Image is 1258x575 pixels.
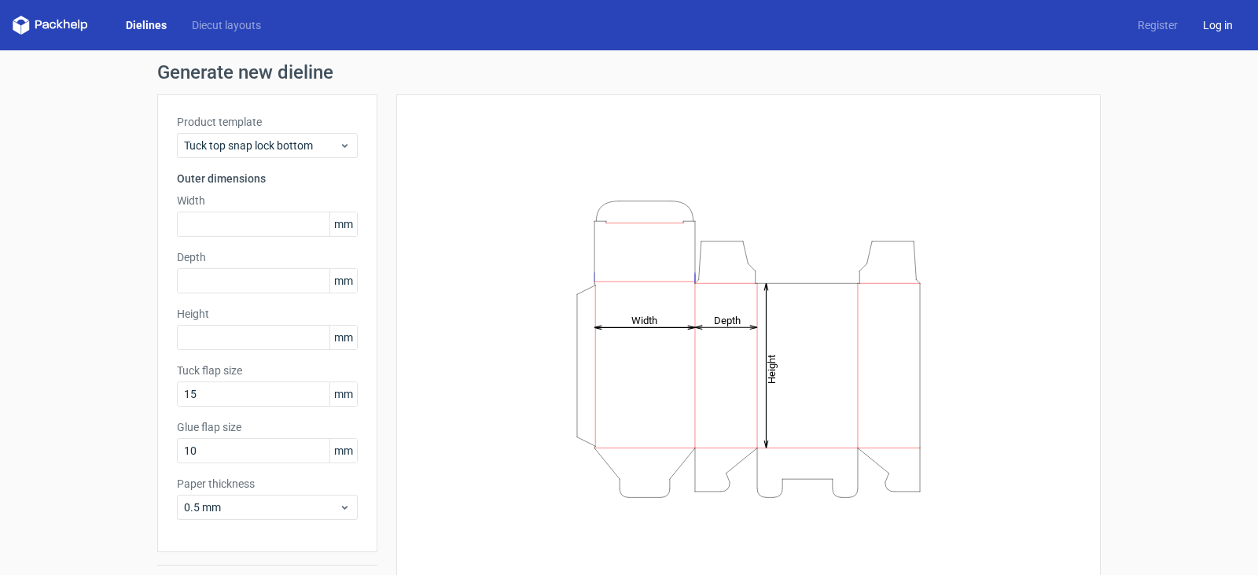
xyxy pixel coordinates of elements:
[177,114,358,130] label: Product template
[329,382,357,406] span: mm
[766,354,778,383] tspan: Height
[157,63,1101,82] h1: Generate new dieline
[329,326,357,349] span: mm
[113,17,179,33] a: Dielines
[1125,17,1190,33] a: Register
[329,212,357,236] span: mm
[329,439,357,463] span: mm
[179,17,274,33] a: Diecut layouts
[177,171,358,186] h3: Outer dimensions
[177,193,358,208] label: Width
[177,249,358,265] label: Depth
[184,138,339,153] span: Tuck top snap lock bottom
[177,363,358,378] label: Tuck flap size
[1190,17,1245,33] a: Log in
[177,419,358,435] label: Glue flap size
[714,314,741,326] tspan: Depth
[177,476,358,492] label: Paper thickness
[177,306,358,322] label: Height
[329,269,357,293] span: mm
[631,314,657,326] tspan: Width
[184,499,339,515] span: 0.5 mm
